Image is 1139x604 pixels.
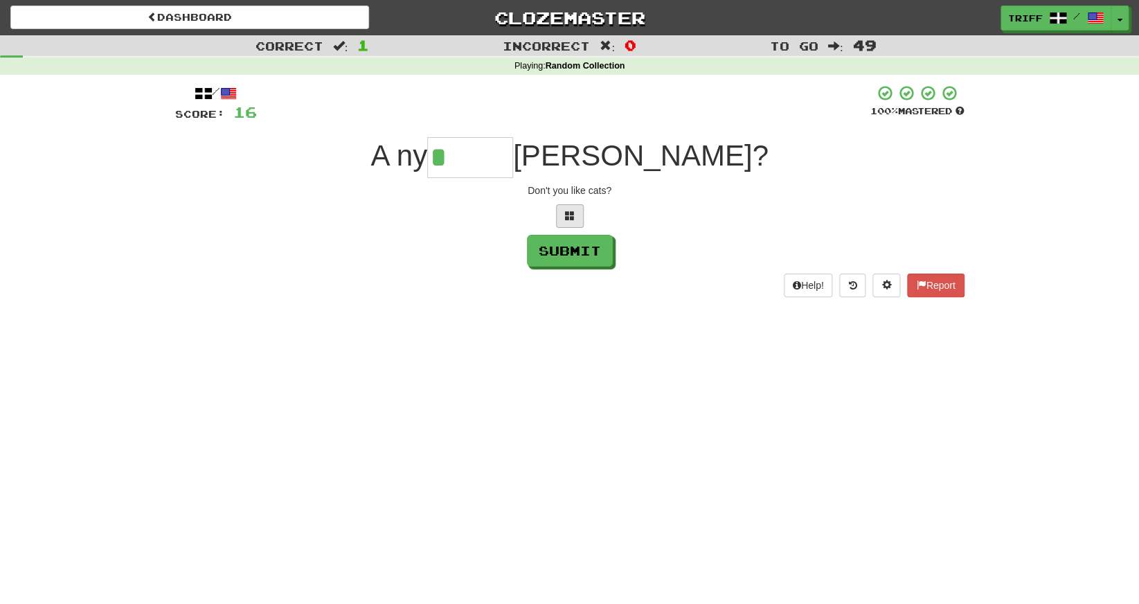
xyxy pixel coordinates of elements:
div: Mastered [870,105,965,118]
span: Correct [255,39,323,53]
span: / [1073,11,1080,21]
a: triff / [1001,6,1111,30]
a: Dashboard [10,6,369,29]
a: Clozemaster [390,6,748,30]
div: / [175,85,257,102]
button: Submit [527,235,613,267]
span: 49 [852,37,876,53]
span: 100 % [870,105,898,116]
span: 16 [233,103,257,121]
span: 1 [357,37,369,53]
button: Round history (alt+y) [839,274,866,297]
span: [PERSON_NAME]? [513,139,769,172]
span: Score: [175,108,225,120]
button: Help! [784,274,833,297]
strong: Random Collection [546,61,625,71]
span: Incorrect [503,39,590,53]
span: A ny [370,139,427,172]
span: : [333,40,348,52]
span: : [600,40,615,52]
button: Report [907,274,964,297]
div: Don't you like cats? [175,184,965,197]
span: triff [1008,12,1043,24]
span: 0 [625,37,636,53]
span: To go [770,39,818,53]
button: Switch sentence to multiple choice alt+p [556,204,584,228]
span: : [828,40,843,52]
